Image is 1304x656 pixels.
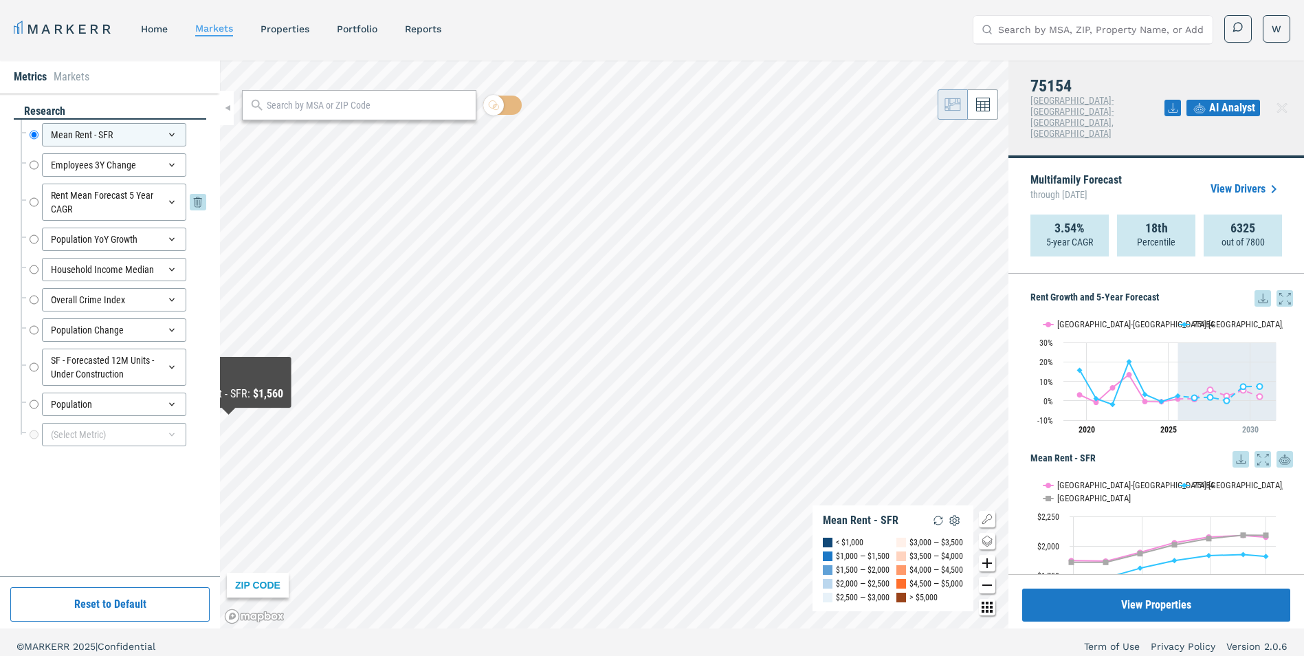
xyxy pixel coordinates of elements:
strong: 6325 [1230,221,1255,235]
text: $2,000 [1037,542,1059,551]
button: AI Analyst [1186,100,1260,116]
div: research [14,104,206,120]
div: Mean Rent - SFR. Highcharts interactive chart. [1030,468,1293,639]
img: Settings [947,512,963,529]
div: $2,000 — $2,500 [836,577,889,591]
a: Privacy Policy [1151,639,1215,653]
svg: Interactive chart [1030,468,1283,639]
img: Reload Legend [930,512,947,529]
path: Monday, 29 Jul, 17:00, -0.4. 75154. [1159,399,1164,404]
div: $4,500 — $5,000 [909,577,963,591]
text: 10% [1039,378,1053,387]
text: 75154 [1193,480,1214,490]
button: Show Dallas-Fort Worth-Arlington, TX [1043,319,1165,329]
div: Population YoY Growth [42,228,186,251]
button: Zoom in map button [979,555,995,571]
a: home [141,23,168,34]
div: 76058 [174,362,283,375]
path: Monday, 29 Jul, 17:00, 15.67. 75154. [1077,367,1083,373]
path: Thursday, 29 Jul, 17:00, -1.96. 75154. [1110,402,1116,407]
div: Rent Growth and 5-Year Forecast. Highcharts interactive chart. [1030,307,1293,444]
h5: Rent Growth and 5-Year Forecast [1030,290,1293,307]
path: Monday, 14 Dec, 16:00, 1,861.53. USA. [1103,560,1109,565]
canvas: Map [220,61,1008,628]
li: Metrics [14,69,47,85]
button: Change style map button [979,533,995,549]
button: Zoom out map button [979,577,995,593]
button: Show 75154 [1180,319,1215,329]
strong: 18th [1145,221,1168,235]
path: Monday, 29 Jul, 17:00, 2.09. Dallas-Fort Worth-Arlington, TX. [1257,394,1263,400]
div: $3,500 — $4,000 [909,549,963,563]
path: Friday, 29 Jul, 17:00, 20.06. 75154. [1127,359,1132,364]
tspan: 2025 [1160,425,1177,435]
a: MARKERR [14,19,113,39]
path: Sunday, 29 Jul, 17:00, 7.28. 75154. [1241,384,1246,389]
span: AI Analyst [1209,100,1255,116]
strong: 3.54% [1054,221,1085,235]
path: Saturday, 29 Jul, 17:00, 3.18. 75154. [1142,392,1148,397]
div: Map Tooltip Content [174,362,283,402]
a: View Properties [1022,589,1290,622]
path: Thursday, 14 Aug, 17:00, 1,911.98. 75154. [1263,554,1269,559]
div: Rent Mean Forecast 5 Year CAGR [42,184,186,221]
span: © [16,641,24,652]
p: Multifamily Forecast [1030,175,1122,204]
a: Term of Use [1084,639,1140,653]
text: 0% [1043,397,1053,406]
span: through [DATE] [1030,186,1122,204]
text: $2,250 [1037,512,1059,522]
button: W [1263,15,1290,43]
p: out of 7800 [1222,235,1265,249]
span: MARKERR [24,641,73,652]
button: Other options map button [979,599,995,615]
path: Saturday, 14 Dec, 16:00, 2,091.37. USA. [1241,532,1246,538]
h4: 75154 [1030,77,1164,95]
span: [GEOGRAPHIC_DATA]-[GEOGRAPHIC_DATA]-[GEOGRAPHIC_DATA], [GEOGRAPHIC_DATA] [1030,95,1114,139]
div: < $1,000 [836,536,863,549]
path: Saturday, 29 Jul, 17:00, -0.48. Dallas-Fort Worth-Arlington, TX. [1142,399,1148,404]
path: Saturday, 14 Dec, 16:00, 1,862. USA. [1069,560,1074,565]
path: Thursday, 29 Jul, 17:00, 6.68. Dallas-Fort Worth-Arlington, TX. [1110,385,1116,391]
text: [GEOGRAPHIC_DATA] [1057,493,1131,503]
button: Reset to Default [10,587,210,622]
tspan: 2030 [1242,425,1259,435]
a: Mapbox logo [224,609,285,624]
path: Monday, 29 Jul, 17:00, 3.02. Dallas-Fort Worth-Arlington, TX. [1077,392,1083,397]
path: Saturday, 29 Jul, 17:00, 0.01. 75154. [1224,398,1230,404]
path: Thursday, 14 Dec, 16:00, 2,062.11. USA. [1206,536,1212,541]
input: Search by MSA, ZIP, Property Name, or Address [998,16,1204,43]
path: Saturday, 14 Dec, 16:00, 1,928.03. 75154. [1241,551,1246,557]
a: properties [261,23,309,34]
text: $1,750 [1037,571,1059,581]
a: Version 2.0.6 [1226,639,1288,653]
input: Search by MSA or ZIP Code [267,98,469,113]
path: Wednesday, 29 Jul, 17:00, 1.05. 75154. [1094,396,1099,402]
div: $4,000 — $4,500 [909,563,963,577]
p: Percentile [1137,235,1175,249]
path: Thursday, 14 Dec, 16:00, 1,918.38. 75154. [1206,553,1212,558]
path: Thursday, 29 Jul, 17:00, 5.6. Dallas-Fort Worth-Arlington, TX. [1208,387,1213,393]
tspan: 2020 [1079,425,1095,435]
div: Household Income Median [42,258,186,281]
text: 20% [1039,358,1053,367]
div: As of : [DATE] [174,375,283,386]
a: reports [405,23,441,34]
span: Confidential [98,641,155,652]
path: Wednesday, 14 Dec, 16:00, 2,010.02. USA. [1172,542,1178,547]
div: (Select Metric) [42,423,186,446]
path: Wednesday, 14 Dec, 16:00, 1,876.51. 75154. [1172,558,1178,563]
svg: Interactive chart [1030,307,1283,444]
div: > $5,000 [909,591,938,604]
div: $3,000 — $3,500 [909,536,963,549]
path: Tuesday, 14 Dec, 16:00, 1,934.85. USA. [1138,551,1143,556]
g: 75154, line 4 of 4 with 5 data points. [1192,384,1263,404]
div: SF - Forecasted 12M Units - Under Construction [42,349,186,386]
a: markets [195,23,233,34]
div: Employees 3Y Change [42,153,186,177]
span: W [1272,22,1281,36]
div: $1,000 — $1,500 [836,549,889,563]
path: Thursday, 29 Jul, 17:00, 1.77. 75154. [1208,395,1213,400]
p: 5-year CAGR [1046,235,1093,249]
a: View Drivers [1211,181,1282,197]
